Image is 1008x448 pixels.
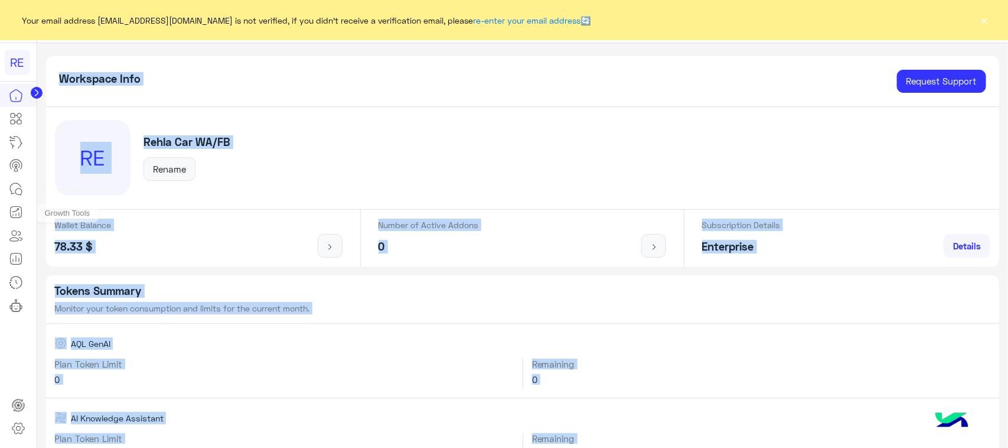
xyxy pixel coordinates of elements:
h5: Rehla Car WA/FB [143,135,230,149]
div: RE [55,120,131,196]
h5: 0 [379,240,479,254]
h6: Plan Token Limit [55,359,514,369]
h6: Remaining [532,433,990,444]
span: Details [953,241,981,251]
button: Rename [143,157,195,181]
p: Subscription Details [702,219,781,231]
span: Your email address [EMAIL_ADDRESS][DOMAIN_NAME] is not verified, if you didn't receive a verifica... [22,14,591,27]
span: AQL GenAI [71,337,110,350]
img: icon [647,242,661,252]
h5: Workspace Info [59,72,141,86]
p: Monitor your token consumption and limits for the current month. [55,302,991,314]
h5: 78.33 $ [55,240,112,254]
img: AI Knowledge Assistant [55,412,67,424]
h6: Remaining [532,359,990,369]
h6: 0 [532,374,990,385]
h5: Enterprise [702,240,781,254]
button: × [978,14,990,26]
span: AI Knowledge Assistant [71,412,164,424]
p: Number of Active Addons [379,219,479,231]
h6: 0 [55,374,514,385]
a: Details [944,234,990,258]
a: Request Support [897,70,986,93]
a: re-enter your email address [474,15,581,25]
h5: Tokens Summary [55,284,991,298]
div: Growth Tools [36,204,100,223]
img: hulul-logo.png [931,401,973,442]
h6: Plan Token Limit [55,433,514,444]
div: RE [5,50,30,75]
img: AQL GenAI [55,337,67,349]
img: icon [323,242,338,252]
